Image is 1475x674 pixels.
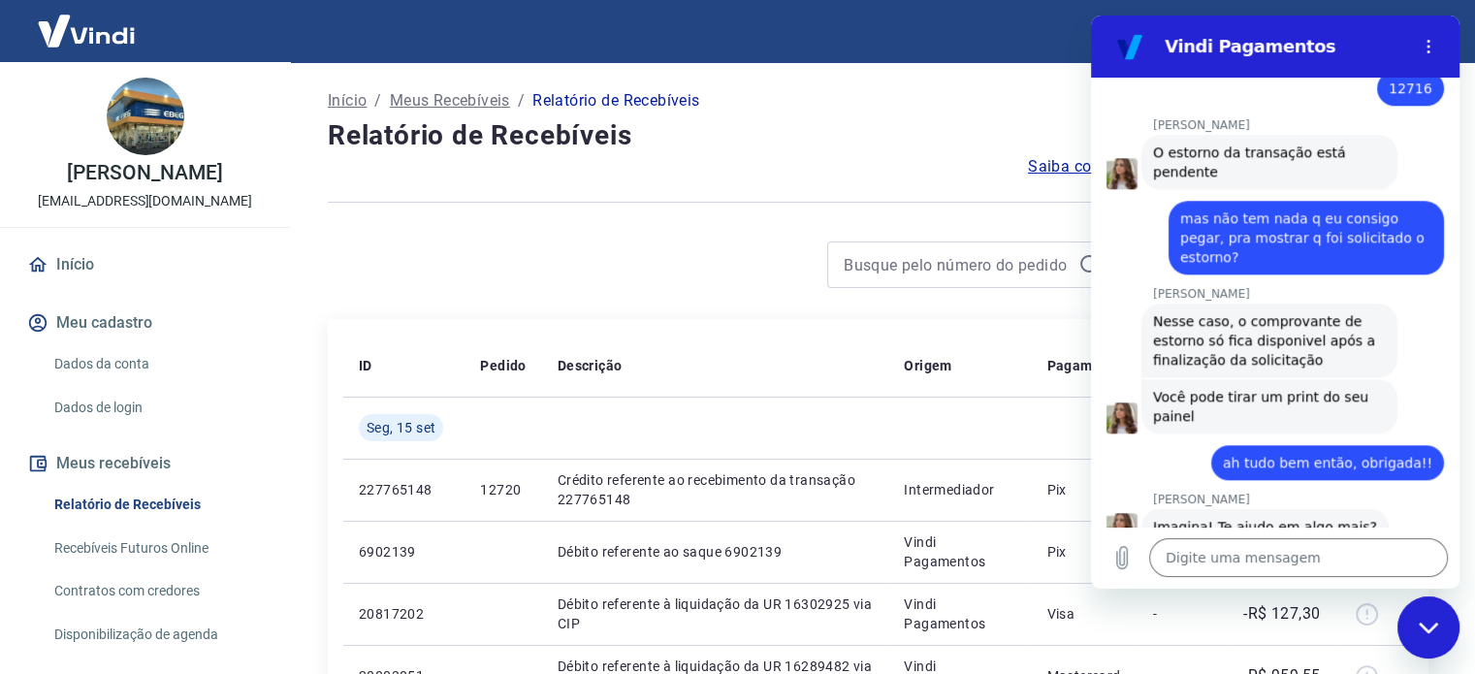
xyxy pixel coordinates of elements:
img: Vindi [23,1,149,60]
p: Pedido [480,356,526,375]
a: Saiba como funciona a programação dos recebimentos [1028,155,1428,178]
p: [EMAIL_ADDRESS][DOMAIN_NAME] [38,191,252,211]
a: Início [23,243,267,286]
p: Relatório de Recebíveis [532,89,699,112]
iframe: Botão para abrir a janela de mensagens, conversa em andamento [1397,596,1459,658]
h4: Relatório de Recebíveis [328,116,1428,155]
img: 25cb0f7b-aa61-4434-9177-116d2142747f.jpeg [107,78,184,155]
p: Visa [1046,604,1122,624]
button: Sair [1382,14,1452,49]
a: Recebíveis Futuros Online [47,529,267,568]
p: 20817202 [359,604,449,624]
p: [PERSON_NAME] [67,163,222,183]
p: / [374,89,381,112]
p: / [518,89,525,112]
a: Disponibilização de agenda [47,615,267,655]
p: Intermediador [904,480,1015,499]
span: Seg, 15 set [367,418,435,437]
p: Descrição [558,356,623,375]
p: Pix [1046,480,1122,499]
p: Pagamento [1046,356,1122,375]
p: 6902139 [359,542,449,562]
a: Contratos com credores [47,571,267,611]
a: Relatório de Recebíveis [47,485,267,525]
p: Crédito referente ao recebimento da transação 227765148 [558,470,874,509]
p: Débito referente ao saque 6902139 [558,542,874,562]
p: Débito referente à liquidação da UR 16302925 via CIP [558,594,874,633]
p: Origem [904,356,951,375]
p: ID [359,356,372,375]
a: Dados de login [47,388,267,428]
a: Início [328,89,367,112]
p: Vindi Pagamentos [904,594,1015,633]
p: 227765148 [359,480,449,499]
p: Pix [1046,542,1122,562]
a: Dados da conta [47,344,267,384]
button: Meu cadastro [23,302,267,344]
p: -R$ 127,30 [1243,602,1320,626]
p: - [1153,604,1210,624]
iframe: Janela de mensagens [1091,16,1459,589]
p: 12720 [480,480,526,499]
input: Busque pelo número do pedido [844,250,1071,279]
button: Meus recebíveis [23,442,267,485]
p: Vindi Pagamentos [904,532,1015,571]
a: Meus Recebíveis [390,89,510,112]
